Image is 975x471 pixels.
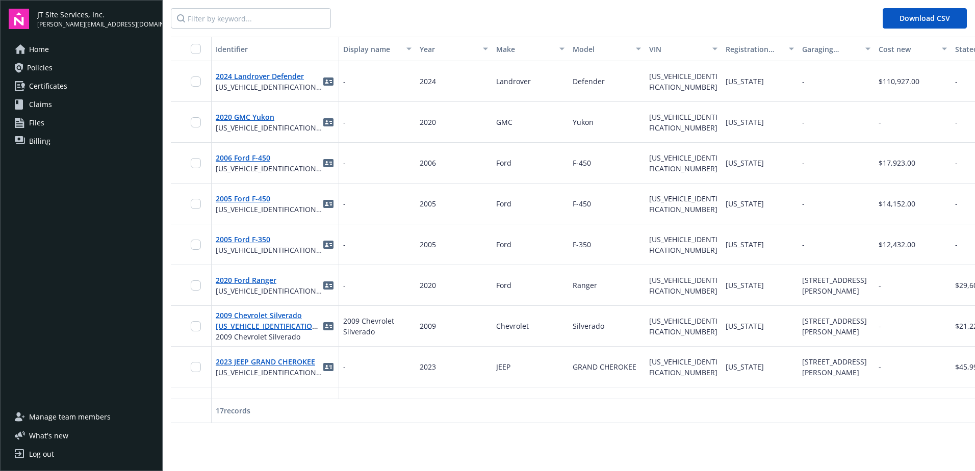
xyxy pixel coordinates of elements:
span: [US_VEHICLE_IDENTIFICATION_NUMBER] [216,82,322,92]
input: Toggle Row Selected [191,76,201,87]
span: 2009 Chevrolet Silverado [US_VEHICLE_IDENTIFICATION_NUMBER] [216,310,322,331]
a: Claims [9,96,154,113]
span: [US_STATE] [726,240,764,249]
input: Toggle Row Selected [191,199,201,209]
span: [US_STATE] [726,76,764,86]
span: - [955,158,958,168]
span: Ford [496,280,511,290]
span: 2020 GMC Yukon [216,112,322,122]
button: Registration state [722,37,798,61]
span: - [802,117,805,127]
div: Identifier [216,44,335,55]
button: VIN [645,37,722,61]
span: Certificates [29,78,67,94]
span: [US_VEHICLE_IDENTIFICATION_NUMBER] [216,122,322,133]
a: Home [9,41,154,58]
span: [US_STATE] [726,321,764,331]
span: [US_STATE] [726,117,764,127]
span: 2009 Chevrolet Silverado [343,316,412,337]
span: Landrover [496,76,531,86]
span: JT Site Services, Inc. [37,9,154,20]
input: Toggle Row Selected [191,117,201,127]
span: Download CSV [900,13,950,23]
input: Toggle Row Selected [191,362,201,372]
span: - [343,361,346,372]
span: Chevrolet [496,321,529,331]
a: 2005 Ford F-450 [216,194,270,203]
span: [US_VEHICLE_IDENTIFICATION_NUMBER] [649,316,717,336]
span: - [802,76,805,86]
span: [US_VEHICLE_IDENTIFICATION_NUMBER] [649,275,717,296]
span: Home [29,41,49,58]
span: JEEP [496,362,510,372]
input: Toggle Row Selected [191,280,201,291]
a: Billing [9,133,154,149]
span: [STREET_ADDRESS][PERSON_NAME] [802,316,867,336]
span: idCard [322,279,335,292]
span: Ford [496,199,511,208]
span: [US_VEHICLE_IDENTIFICATION_NUMBER] [649,357,717,377]
span: Billing [29,133,50,149]
span: idCard [322,198,335,210]
input: Filter by keyword... [171,8,331,29]
button: Garaging address [798,37,875,61]
span: - [343,198,346,209]
span: - [343,239,346,250]
img: navigator-logo.svg [9,9,29,29]
div: Model [573,44,630,55]
span: [US_VEHICLE_IDENTIFICATION_NUMBER] [649,71,717,92]
span: - [802,158,805,168]
span: 17 records [216,406,250,415]
span: [US_VEHICLE_IDENTIFICATION_NUMBER] [216,285,322,296]
span: F-350 [573,240,591,249]
span: Files [29,115,44,131]
span: GRAND CHEROKEE [573,362,636,372]
span: - [802,240,805,249]
span: - [343,117,346,127]
a: idCard [322,116,335,128]
span: $12,432.00 [879,240,915,249]
a: 2005 Ford F-350 [216,234,270,244]
span: Defender [573,76,605,86]
a: 2006 Ford F-450 [216,153,270,163]
span: - [879,321,881,331]
span: [STREET_ADDRESS][PERSON_NAME] [802,357,867,377]
span: - [955,76,958,86]
span: [US_VEHICLE_IDENTIFICATION_NUMBER] [216,163,322,174]
button: Display name [339,37,416,61]
button: Identifier [212,37,339,61]
span: Ford [496,240,511,249]
input: Toggle Row Selected [191,321,201,331]
span: 2005 [420,199,436,208]
span: [US_STATE] [726,199,764,208]
span: - [955,117,958,127]
a: idCard [322,320,335,332]
span: [US_VEHICLE_IDENTIFICATION_NUMBER] [649,153,717,173]
span: [STREET_ADDRESS][PERSON_NAME] [802,275,867,296]
button: Year [416,37,492,61]
div: Registration state [726,44,783,55]
a: idCard [322,75,335,88]
span: 2009 Chevrolet Silverado [216,331,322,342]
span: Policies [27,60,53,76]
span: 2020 [420,117,436,127]
a: Policies [9,60,154,76]
span: 2020 Ford Ranger [216,275,322,285]
span: 2005 Ford F-450 [216,193,322,204]
span: 2005 [420,240,436,249]
button: JT Site Services, Inc.[PERSON_NAME][EMAIL_ADDRESS][DOMAIN_NAME] [37,9,154,29]
span: [US_STATE] [726,158,764,168]
button: Model [569,37,645,61]
span: 2023 JEEP GRAND CHEROKEE [216,356,322,367]
input: Toggle Row Selected [191,158,201,168]
span: 2023 Norstar DXB83X14 [216,397,298,408]
span: Manage team members [29,409,111,425]
a: idCard [322,157,335,169]
div: Cost new [879,44,936,55]
a: Manage team members [9,409,154,425]
span: - [343,280,346,291]
a: 2020 Ford Ranger [216,275,276,285]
